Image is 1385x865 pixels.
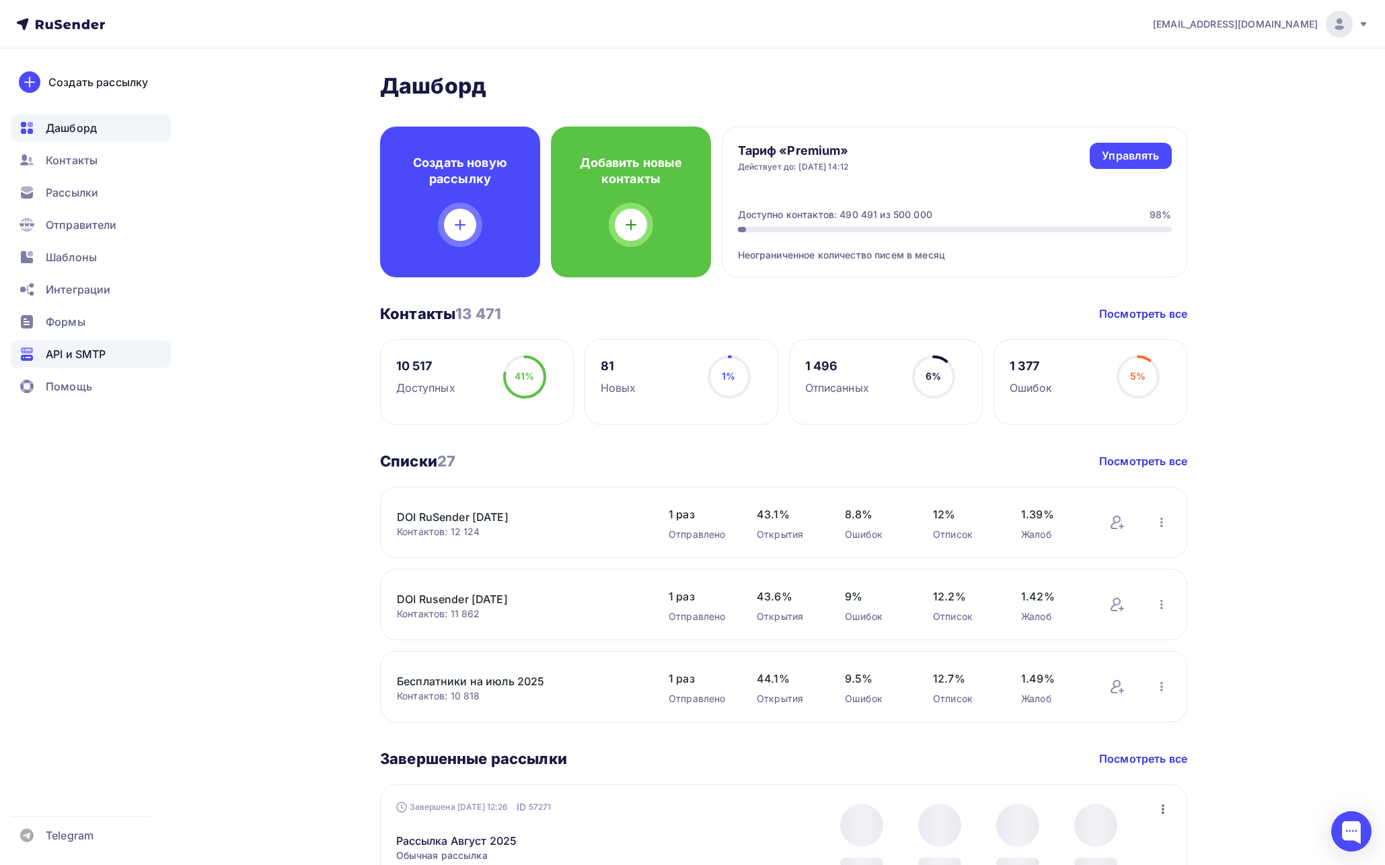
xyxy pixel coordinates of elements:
a: DOI RuSender [DATE] [397,509,626,525]
div: Жалоб [1021,528,1082,541]
div: 10 517 [396,358,455,374]
span: Шаблоны [46,249,97,265]
span: ID [517,800,526,814]
div: Отправлено [669,692,730,705]
div: Контактов: 12 124 [397,525,642,539]
a: Контакты [11,147,171,174]
a: [EMAIL_ADDRESS][DOMAIN_NAME] [1153,11,1369,38]
div: Отправлено [669,610,730,623]
span: [EMAIL_ADDRESS][DOMAIN_NAME] [1153,18,1318,31]
span: 5% [1130,370,1146,382]
h2: Дашборд [380,73,1187,100]
span: Рассылки [46,184,98,201]
h4: Добавить новые контакты [572,155,689,187]
div: Доступно контактов: 490 491 из 500 000 [738,208,932,221]
div: Доступных [396,380,455,396]
div: Действует до: [DATE] 14:12 [738,162,849,172]
div: Ошибок [845,692,906,705]
span: Дашборд [46,120,97,136]
span: Интеграции [46,281,110,298]
span: 1.42% [1021,588,1082,604]
div: Ошибок [845,528,906,541]
span: 13 471 [455,305,501,322]
span: 1% [722,370,735,382]
span: 1 раз [669,506,730,522]
div: Жалоб [1021,610,1082,623]
span: Отправители [46,217,117,233]
a: Отправители [11,211,171,238]
a: Дашборд [11,114,171,141]
div: 1 377 [1010,358,1053,374]
span: 43.1% [757,506,818,522]
a: Посмотреть все [1099,751,1187,767]
div: Неограниченное количество писем в месяц [738,232,1172,262]
div: Отправлено [669,528,730,541]
h3: Списки [380,452,455,471]
div: Контактов: 10 818 [397,689,642,703]
h3: Завершенные рассылки [380,749,567,768]
div: Отписок [933,528,994,541]
a: Шаблоны [11,244,171,271]
div: Ошибок [1010,380,1053,396]
span: 1 раз [669,588,730,604]
div: Открытия [757,610,818,623]
span: 9.5% [845,670,906,687]
div: Отписанных [805,380,869,396]
div: 1 496 [805,358,869,374]
span: 1.49% [1021,670,1082,687]
span: Контакты [46,152,98,168]
span: Обычная рассылка [396,849,488,862]
span: 1 раз [669,670,730,687]
h4: Тариф «Premium» [738,143,849,159]
h4: Создать новую рассылку [402,155,519,187]
div: Жалоб [1021,692,1082,705]
div: Завершена [DATE] 12:26 [396,800,552,814]
a: Рассылка Август 2025 [396,833,517,849]
div: Отписок [933,610,994,623]
div: Контактов: 11 862 [397,607,642,621]
div: Ошибок [845,610,906,623]
div: Управлять [1102,148,1159,164]
span: 12.7% [933,670,994,687]
span: 44.1% [757,670,818,687]
span: Формы [46,314,85,330]
span: 41% [515,370,534,382]
div: 98% [1150,208,1171,221]
span: Telegram [46,827,93,843]
span: 6% [926,370,941,382]
a: Рассылки [11,179,171,206]
span: 9% [845,588,906,604]
a: Формы [11,308,171,335]
span: 12% [933,506,994,522]
h3: Контакты [380,304,501,323]
div: Создать рассылку [48,74,148,90]
span: 8.8% [845,506,906,522]
span: API и SMTP [46,346,106,362]
a: Посмотреть все [1099,453,1187,469]
span: 57271 [529,800,552,814]
div: Открытия [757,692,818,705]
span: 1.39% [1021,506,1082,522]
span: 27 [437,452,455,470]
div: Открытия [757,528,818,541]
span: 12.2% [933,588,994,604]
span: Помощь [46,378,92,394]
div: Отписок [933,692,994,705]
span: 43.6% [757,588,818,604]
a: DOI Rusender [DATE] [397,591,626,607]
a: Посмотреть все [1099,306,1187,322]
a: Бесплатники на июль 2025 [397,673,626,689]
div: Новых [601,380,636,396]
div: 81 [601,358,636,374]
